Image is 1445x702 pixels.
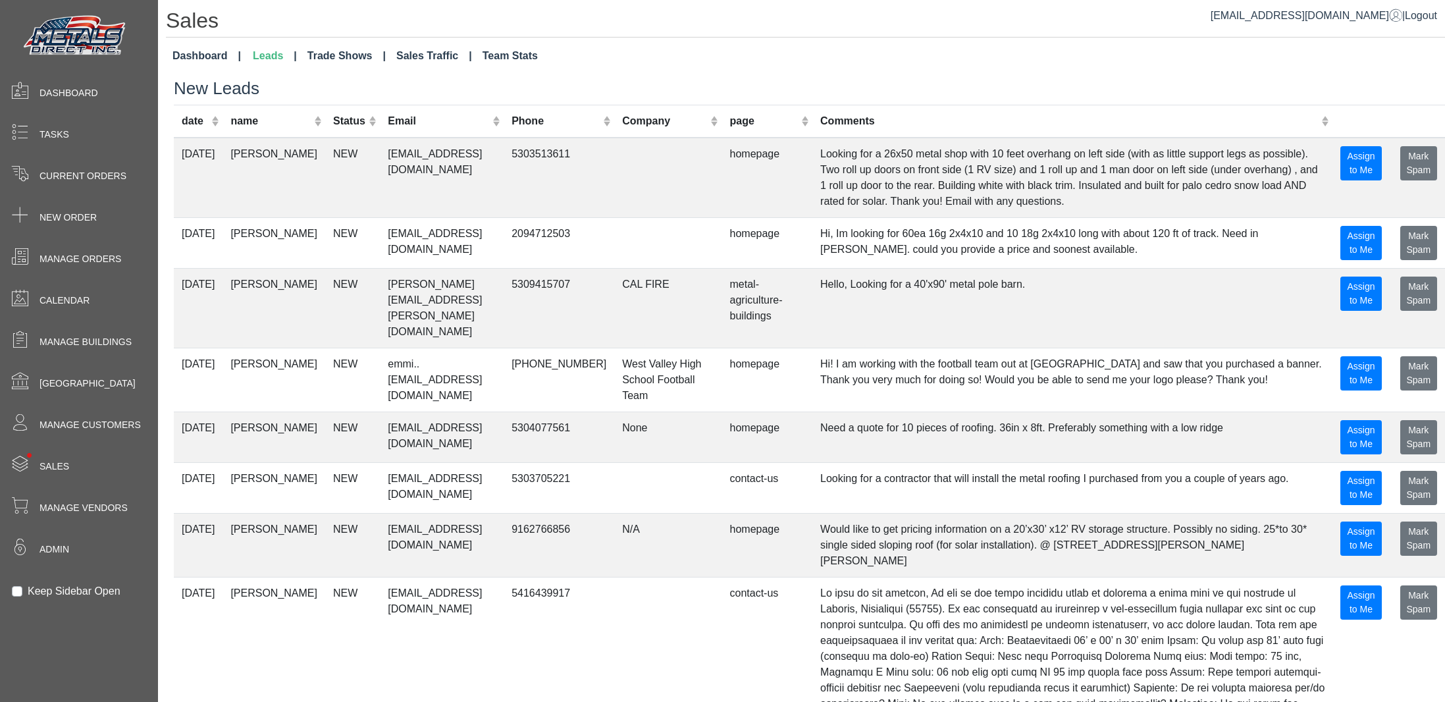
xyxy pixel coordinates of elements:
td: Hi! I am working with the football team out at [GEOGRAPHIC_DATA] and saw that you purchased a ban... [812,348,1332,412]
button: Mark Spam [1400,226,1437,260]
span: [EMAIL_ADDRESS][DOMAIN_NAME] [1211,10,1402,21]
span: Mark Spam [1406,230,1431,255]
span: Sales [39,460,69,473]
td: contact-us [722,462,813,513]
td: [PERSON_NAME] [223,217,325,268]
div: Company [622,113,707,129]
td: Hello, Looking for a 40'x90' metal pole barn. [812,268,1332,348]
td: [PERSON_NAME] [223,462,325,513]
td: homepage [722,412,813,462]
td: [EMAIL_ADDRESS][DOMAIN_NAME] [380,462,504,513]
span: Assign to Me [1347,361,1375,385]
button: Assign to Me [1340,356,1381,391]
span: Manage Buildings [39,335,132,349]
td: 5303513611 [504,138,614,218]
td: None [614,412,722,462]
span: Manage Vendors [39,501,128,515]
span: Assign to Me [1347,590,1375,614]
td: [PERSON_NAME] [223,513,325,577]
button: Assign to Me [1340,420,1381,454]
img: Metals Direct Inc Logo [20,12,132,61]
button: Mark Spam [1400,471,1437,505]
td: [EMAIL_ADDRESS][DOMAIN_NAME] [380,217,504,268]
td: NEW [325,217,380,268]
div: name [230,113,310,129]
span: Manage Customers [39,418,141,432]
span: Mark Spam [1406,475,1431,500]
td: N/A [614,513,722,577]
td: 5304077561 [504,412,614,462]
div: Status [333,113,365,129]
td: [DATE] [174,462,223,513]
span: Mark Spam [1406,361,1431,385]
td: NEW [325,513,380,577]
h1: Sales [166,8,1445,38]
td: [DATE] [174,348,223,412]
td: [DATE] [174,412,223,462]
button: Assign to Me [1340,585,1381,620]
td: [EMAIL_ADDRESS][DOMAIN_NAME] [380,513,504,577]
button: Mark Spam [1400,420,1437,454]
button: Mark Spam [1400,356,1437,391]
td: [DATE] [174,268,223,348]
div: page [730,113,798,129]
span: • [13,434,46,477]
td: metal-agriculture-buildings [722,268,813,348]
td: [PERSON_NAME][EMAIL_ADDRESS][PERSON_NAME][DOMAIN_NAME] [380,268,504,348]
td: emmi..[EMAIL_ADDRESS][DOMAIN_NAME] [380,348,504,412]
a: Team Stats [477,43,543,69]
span: Mark Spam [1406,281,1431,306]
td: homepage [722,513,813,577]
td: NEW [325,348,380,412]
button: Mark Spam [1400,277,1437,311]
span: New Order [39,211,97,225]
div: Comments [820,113,1318,129]
td: homepage [722,138,813,218]
span: Assign to Me [1347,425,1375,449]
button: Assign to Me [1340,522,1381,556]
button: Assign to Me [1340,146,1381,180]
a: Sales Traffic [391,43,477,69]
span: Calendar [39,294,90,308]
span: Dashboard [39,86,98,100]
td: [PERSON_NAME] [223,412,325,462]
span: Tasks [39,128,69,142]
button: Mark Spam [1400,146,1437,180]
label: Keep Sidebar Open [28,583,120,599]
span: Assign to Me [1347,281,1375,306]
button: Assign to Me [1340,226,1381,260]
span: Mark Spam [1406,425,1431,449]
button: Mark Spam [1400,522,1437,556]
td: NEW [325,138,380,218]
td: [PERSON_NAME] [223,138,325,218]
td: 5309415707 [504,268,614,348]
a: Dashboard [167,43,246,69]
td: NEW [325,412,380,462]
span: Manage Orders [39,252,121,266]
span: Admin [39,543,69,556]
td: Would like to get pricing information on a 20’x30’ x12’ RV storage structure. Possibly no siding.... [812,513,1332,577]
th: Assign To Current User [1332,105,1392,138]
td: Looking for a contractor that will install the metal roofing I purchased from you a couple of yea... [812,462,1332,513]
div: | [1211,8,1437,24]
a: Trade Shows [302,43,391,69]
td: Hi, Im looking for 60ea 16g 2x4x10 and 10 18g 2x4x10 long with about 120 ft of track. Need in [PE... [812,217,1332,268]
span: [GEOGRAPHIC_DATA] [39,377,136,391]
div: Email [388,113,488,129]
a: Leads [248,43,302,69]
td: [DATE] [174,217,223,268]
div: Phone [512,113,600,129]
td: [PHONE_NUMBER] [504,348,614,412]
td: [EMAIL_ADDRESS][DOMAIN_NAME] [380,138,504,218]
td: NEW [325,462,380,513]
td: West Valley High School Football Team [614,348,722,412]
td: 9162766856 [504,513,614,577]
span: Current Orders [39,169,126,183]
td: [PERSON_NAME] [223,268,325,348]
td: [DATE] [174,513,223,577]
button: Assign to Me [1340,471,1381,505]
button: Mark Spam [1400,585,1437,620]
span: Assign to Me [1347,475,1375,500]
span: Mark Spam [1406,151,1431,175]
span: Assign to Me [1347,526,1375,551]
